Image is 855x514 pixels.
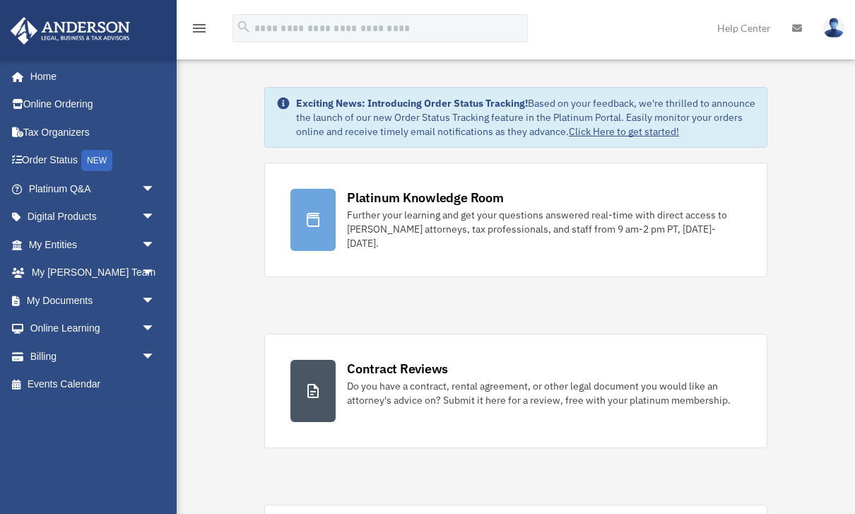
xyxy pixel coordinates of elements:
[296,97,528,110] strong: Exciting News: Introducing Order Status Tracking!
[141,286,170,315] span: arrow_drop_down
[10,230,177,259] a: My Entitiesarrow_drop_down
[347,379,741,407] div: Do you have a contract, rental agreement, or other legal document you would like an attorney's ad...
[10,118,177,146] a: Tax Organizers
[264,163,767,277] a: Platinum Knowledge Room Further your learning and get your questions answered real-time with dire...
[10,286,177,315] a: My Documentsarrow_drop_down
[10,315,177,343] a: Online Learningarrow_drop_down
[347,189,504,206] div: Platinum Knowledge Room
[10,370,177,399] a: Events Calendar
[10,146,177,175] a: Order StatusNEW
[141,342,170,371] span: arrow_drop_down
[347,360,448,378] div: Contract Reviews
[10,259,177,287] a: My [PERSON_NAME] Teamarrow_drop_down
[141,175,170,204] span: arrow_drop_down
[10,90,177,119] a: Online Ordering
[236,19,252,35] i: search
[264,334,767,448] a: Contract Reviews Do you have a contract, rental agreement, or other legal document you would like...
[191,25,208,37] a: menu
[141,259,170,288] span: arrow_drop_down
[569,125,679,138] a: Click Here to get started!
[10,203,177,231] a: Digital Productsarrow_drop_down
[10,62,170,90] a: Home
[6,17,134,45] img: Anderson Advisors Platinum Portal
[141,315,170,344] span: arrow_drop_down
[141,203,170,232] span: arrow_drop_down
[81,150,112,171] div: NEW
[191,20,208,37] i: menu
[823,18,844,38] img: User Pic
[347,208,741,250] div: Further your learning and get your questions answered real-time with direct access to [PERSON_NAM...
[296,96,755,139] div: Based on your feedback, we're thrilled to announce the launch of our new Order Status Tracking fe...
[10,175,177,203] a: Platinum Q&Aarrow_drop_down
[141,230,170,259] span: arrow_drop_down
[10,342,177,370] a: Billingarrow_drop_down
